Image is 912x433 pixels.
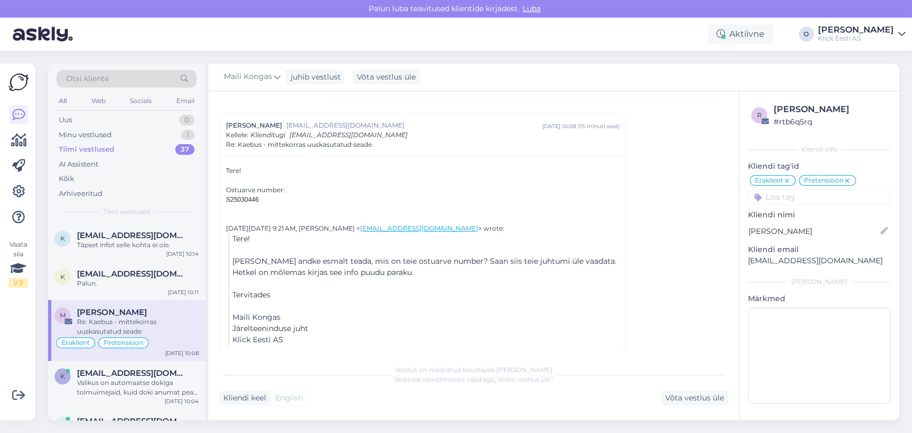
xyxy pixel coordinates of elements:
[519,4,544,13] span: Luba
[251,131,285,139] span: Klienditugi
[175,144,194,155] div: 37
[77,231,188,240] span: kporosaar@gmail.com
[168,288,199,296] div: [DATE] 10:11
[290,131,408,139] span: [EMAIL_ADDRESS][DOMAIN_NAME]
[804,177,844,184] span: Pretensioon
[818,34,894,43] div: Klick Eesti AS
[232,312,280,322] span: Maili Kongas
[59,130,112,140] div: Minu vestlused
[59,115,72,125] div: Uus
[181,130,194,140] div: 1
[219,392,266,404] div: Kliendi keel
[60,372,65,380] span: k
[748,145,891,154] div: Kliendi info
[360,224,478,232] a: [EMAIL_ADDRESS][DOMAIN_NAME]
[77,416,188,426] span: info@digiscool.ee
[749,225,878,237] input: Lisa nimi
[226,131,248,139] span: Kellele :
[748,209,891,221] p: Kliendi nimi
[179,115,194,125] div: 0
[226,121,282,130] span: [PERSON_NAME]
[59,144,114,155] div: Tiimi vestlused
[59,159,98,170] div: AI Assistent
[286,72,341,83] div: juhib vestlust
[9,240,28,288] div: Vaata siia
[66,73,109,84] span: Otsi kliente
[77,378,199,397] div: Valikus on automaatse dokiga tolmuimejaid, kuid doki anumat peab ikka täitma ja tühjendama. Otse ...
[103,207,151,217] span: Tiimi vestlused
[394,375,553,383] span: Vestluse ülevõtmiseks vajutage
[757,111,762,119] span: r
[748,293,891,304] p: Märkmed
[59,188,103,199] div: Arhiveeritud
[226,185,619,195] div: Ostuarve number:
[232,290,270,300] span: Tervitades
[818,26,894,34] div: [PERSON_NAME]
[708,25,773,44] div: Aktiivne
[60,273,65,281] span: K
[174,94,197,108] div: Email
[748,277,891,287] div: [PERSON_NAME]
[353,70,420,84] div: Võta vestlus üle
[286,121,542,130] span: [EMAIL_ADDRESS][DOMAIN_NAME]
[165,349,199,357] div: [DATE] 10:08
[226,140,372,149] span: Re: Kaebus - mittekorras uuskasutatud seade
[226,224,619,233] div: [DATE][DATE] 9:21 AM, [PERSON_NAME] < > wrote:
[226,166,619,176] div: Tere!
[748,189,891,205] input: Lisa tag
[232,324,308,333] span: Järelteeninduse juht
[774,103,887,116] div: [PERSON_NAME]
[89,94,108,108] div: Web
[224,71,272,83] span: Maili Kongas
[166,250,199,258] div: [DATE] 10:14
[57,94,69,108] div: All
[9,72,29,92] img: Askly Logo
[77,240,199,250] div: Täpset infot selle kohta ei ole.
[60,311,66,319] span: M
[774,116,887,128] div: # rtb6q5rq
[818,26,906,43] a: [PERSON_NAME]Klick Eesti AS
[748,244,891,255] p: Kliendi email
[77,317,199,336] div: Re: Kaebus - mittekorras uuskasutatud seade
[9,278,28,288] div: 1 / 3
[77,368,188,378] span: karensaluri@kaamos.ee
[661,391,728,405] div: Võta vestlus üle
[77,308,147,317] span: Merili Lehtlaan
[61,340,90,346] span: Eraklient
[232,234,250,243] span: Tere!
[578,122,619,130] div: ( 15 minuti eest )
[755,177,783,184] span: Eraklient
[395,366,552,374] span: Vestlus on määratud kasutajale [PERSON_NAME]
[104,340,143,346] span: Pretensioon
[77,279,199,288] div: Palun.
[59,174,74,184] div: Kõik
[275,392,303,404] span: English
[226,196,259,203] span: S25030446
[232,256,617,277] span: [PERSON_NAME] andke esmalt teada, mis on teie ostuarve number? Saan siis teie juhtumi üle vaadata...
[77,269,188,279] span: Kadri.p2rimets@gmail.com
[542,122,575,130] div: [DATE] 10:08
[165,397,199,405] div: [DATE] 10:04
[232,335,283,344] span: Klick Eesti AS
[60,234,65,242] span: k
[748,255,891,266] p: [EMAIL_ADDRESS][DOMAIN_NAME]
[799,27,814,42] div: O
[748,161,891,172] p: Kliendi tag'id
[128,94,154,108] div: Socials
[494,375,553,383] i: „Võtke vestlus üle”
